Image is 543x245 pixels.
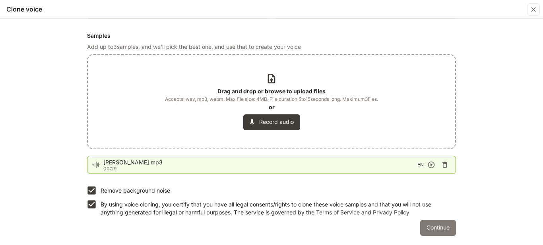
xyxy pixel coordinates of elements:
button: Continue [420,220,456,236]
h6: Samples [87,32,456,40]
span: [PERSON_NAME].mp3 [103,158,417,166]
p: 00:29 [103,166,417,171]
b: or [269,104,275,110]
a: Privacy Policy [373,209,409,216]
a: Terms of Service [316,209,360,216]
p: By using voice cloning, you certify that you have all legal consents/rights to clone these voice ... [101,201,450,216]
h5: Clone voice [6,5,42,14]
p: Remove background noise [101,187,170,195]
b: Drag and drop or browse to upload files [217,88,326,95]
span: EN [417,161,424,169]
p: Add up to 3 samples, and we'll pick the best one, and use that to create your voice [87,43,456,51]
button: Record audio [243,114,300,130]
span: Accepts: wav, mp3, webm. Max file size: 4MB. File duration 5 to 15 seconds long. Maximum 3 files. [165,95,378,103]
